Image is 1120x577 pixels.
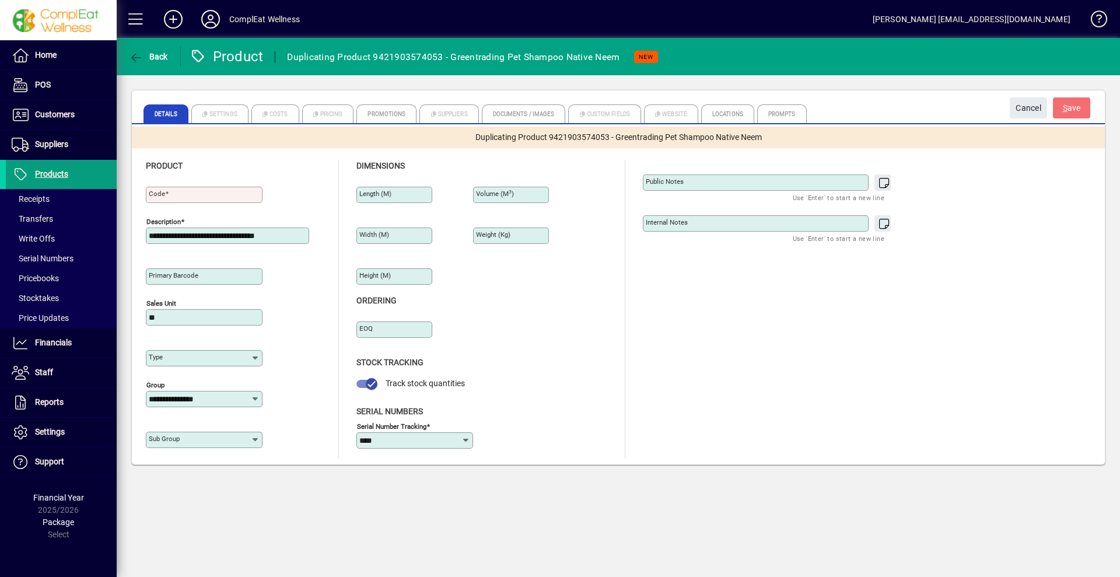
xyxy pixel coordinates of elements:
[35,169,68,179] span: Products
[356,161,405,170] span: Dimensions
[1063,103,1067,113] span: S
[356,296,397,305] span: Ordering
[6,288,117,308] a: Stocktakes
[1053,97,1090,118] button: Save
[149,271,198,279] mat-label: Primary barcode
[35,80,51,89] span: POS
[6,249,117,268] a: Serial Numbers
[12,254,73,263] span: Serial Numbers
[6,209,117,229] a: Transfers
[509,189,512,195] sup: 3
[43,517,74,527] span: Package
[35,110,75,119] span: Customers
[35,457,64,466] span: Support
[386,379,465,388] span: Track stock quantities
[1063,99,1081,118] span: ave
[192,9,229,30] button: Profile
[146,161,183,170] span: Product
[6,358,117,387] a: Staff
[6,388,117,417] a: Reports
[357,422,426,430] mat-label: Serial Number tracking
[149,190,165,198] mat-label: Code
[129,52,168,61] span: Back
[6,41,117,70] a: Home
[6,130,117,159] a: Suppliers
[793,191,884,204] mat-hint: Use 'Enter' to start a new line
[475,131,762,144] span: Duplicating Product 9421903574053 - Greentrading Pet Shampoo Native Neem
[229,10,300,29] div: ComplEat Wellness
[356,407,423,416] span: Serial Numbers
[476,190,514,198] mat-label: Volume (m )
[190,47,264,66] div: Product
[146,381,164,389] mat-label: Group
[476,230,510,239] mat-label: Weight (Kg)
[12,194,50,204] span: Receipts
[12,214,53,223] span: Transfers
[146,218,181,226] mat-label: Description
[6,71,117,100] a: POS
[793,232,884,245] mat-hint: Use 'Enter' to start a new line
[12,293,59,303] span: Stocktakes
[6,100,117,130] a: Customers
[639,53,653,61] span: NEW
[146,299,176,307] mat-label: Sales unit
[6,328,117,358] a: Financials
[359,271,391,279] mat-label: Height (m)
[1016,99,1041,118] span: Cancel
[873,10,1070,29] div: [PERSON_NAME] [EMAIL_ADDRESS][DOMAIN_NAME]
[646,177,684,186] mat-label: Public Notes
[12,313,69,323] span: Price Updates
[359,230,389,239] mat-label: Width (m)
[646,218,688,226] mat-label: Internal Notes
[6,447,117,477] a: Support
[359,190,391,198] mat-label: Length (m)
[149,435,180,443] mat-label: Sub group
[126,46,171,67] button: Back
[6,229,117,249] a: Write Offs
[33,493,84,502] span: Financial Year
[12,234,55,243] span: Write Offs
[35,139,68,149] span: Suppliers
[35,50,57,60] span: Home
[6,418,117,447] a: Settings
[35,338,72,347] span: Financials
[1010,97,1047,118] button: Cancel
[117,46,181,67] app-page-header-button: Back
[287,48,619,67] div: Duplicating Product 9421903574053 - Greentrading Pet Shampoo Native Neem
[6,268,117,288] a: Pricebooks
[6,308,117,328] a: Price Updates
[155,9,192,30] button: Add
[35,427,65,436] span: Settings
[356,358,423,367] span: Stock Tracking
[35,368,53,377] span: Staff
[1082,2,1105,40] a: Knowledge Base
[35,397,64,407] span: Reports
[149,353,163,361] mat-label: Type
[12,274,59,283] span: Pricebooks
[359,324,373,333] mat-label: EOQ
[6,189,117,209] a: Receipts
